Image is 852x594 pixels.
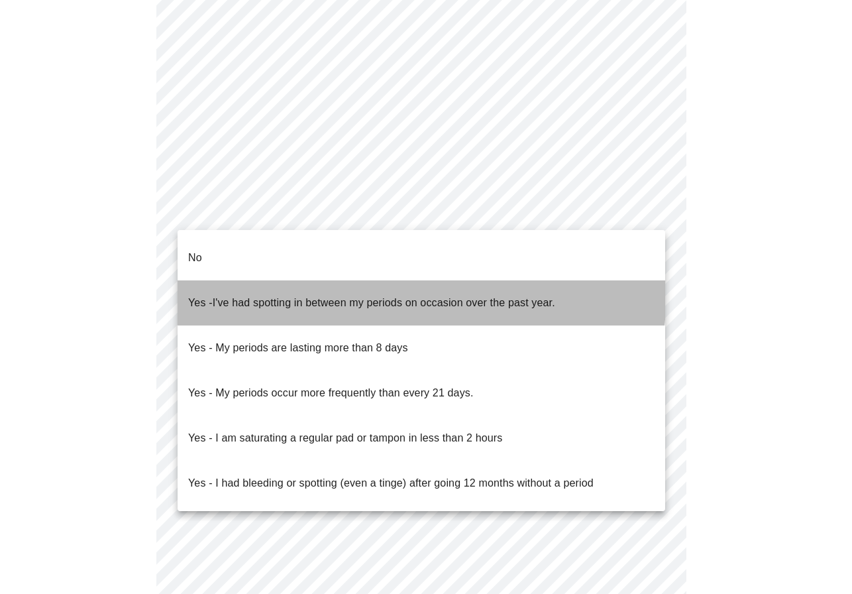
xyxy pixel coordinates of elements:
[188,295,555,311] p: Yes -
[188,430,502,446] p: Yes - I am saturating a regular pad or tampon in less than 2 hours
[213,297,555,308] span: I've had spotting in between my periods on occasion over the past year.
[188,340,408,356] p: Yes - My periods are lasting more than 8 days
[188,250,202,266] p: No
[188,385,474,401] p: Yes - My periods occur more frequently than every 21 days.
[188,475,594,491] p: Yes - I had bleeding or spotting (even a tinge) after going 12 months without a period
